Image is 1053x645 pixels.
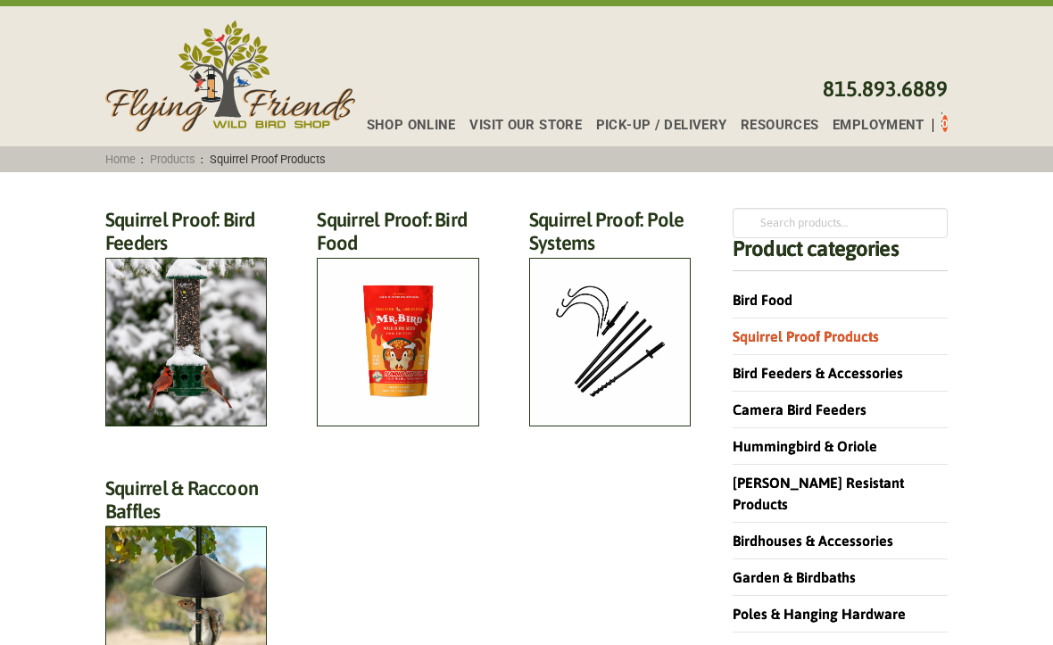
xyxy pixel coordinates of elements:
[823,77,948,101] a: 815.893.6889
[818,119,924,132] a: Employment
[455,119,581,132] a: Visit Our Store
[733,569,856,585] a: Garden & Birdbaths
[941,117,948,130] span: 0
[105,476,267,533] h2: Squirrel & Raccoon Baffles
[726,119,818,132] a: Resources
[941,111,942,132] div: Toggle Off Canvas Content
[469,119,582,132] span: Visit Our Store
[317,208,478,265] h2: Squirrel Proof: Bird Food
[833,119,924,132] span: Employment
[733,606,906,622] a: Poles & Hanging Hardware
[733,475,904,512] a: [PERSON_NAME] Resistant Products
[596,119,727,132] span: Pick-up / Delivery
[733,401,866,418] a: Camera Bird Feeders
[733,208,948,238] input: Search products…
[733,365,903,381] a: Bird Feeders & Accessories
[105,21,355,132] img: Flying Friends Wild Bird Shop Logo
[144,153,201,166] a: Products
[367,119,456,132] span: Shop Online
[733,438,877,454] a: Hummingbird & Oriole
[733,292,792,308] a: Bird Food
[105,208,267,426] a: Visit product category Squirrel Proof: Bird Feeders
[741,119,818,132] span: Resources
[529,208,691,426] a: Visit product category Squirrel Proof: Pole Systems
[203,153,331,166] span: Squirrel Proof Products
[100,153,142,166] a: Home
[100,153,331,166] span: : :
[582,119,726,132] a: Pick-up / Delivery
[352,119,456,132] a: Shop Online
[317,208,478,426] a: Visit product category Squirrel Proof: Bird Food
[105,208,267,265] h2: Squirrel Proof: Bird Feeders
[733,533,893,549] a: Birdhouses & Accessories
[529,208,691,265] h2: Squirrel Proof: Pole Systems
[733,328,879,344] a: Squirrel Proof Products
[733,238,948,271] h4: Product categories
